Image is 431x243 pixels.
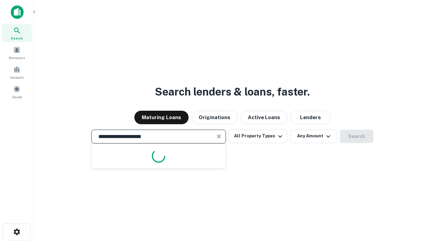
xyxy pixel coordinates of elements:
[214,132,224,141] button: Clear
[10,75,24,80] span: Contacts
[290,111,331,124] button: Lenders
[11,5,24,19] img: capitalize-icon.png
[397,167,431,200] iframe: Chat Widget
[229,130,287,143] button: All Property Types
[290,130,337,143] button: Any Amount
[155,84,310,100] h3: Search lenders & loans, faster.
[9,55,25,60] span: Borrowers
[2,83,32,101] a: Saved
[240,111,288,124] button: Active Loans
[2,24,32,42] a: Search
[2,63,32,81] a: Contacts
[191,111,238,124] button: Originations
[134,111,189,124] button: Maturing Loans
[11,35,23,41] span: Search
[2,44,32,62] a: Borrowers
[12,94,22,100] span: Saved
